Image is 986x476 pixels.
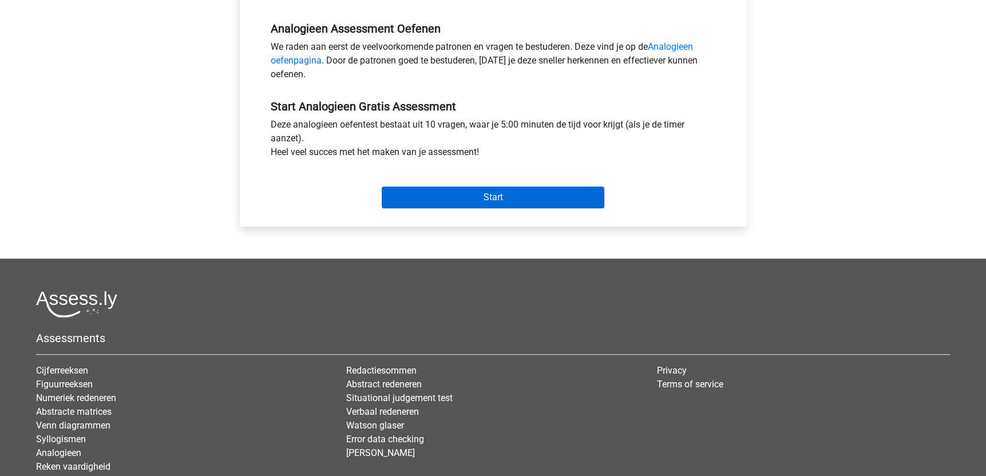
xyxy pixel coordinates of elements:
[346,447,415,458] a: [PERSON_NAME]
[36,291,117,318] img: Assessly logo
[36,461,110,472] a: Reken vaardigheid
[346,379,422,390] a: Abstract redeneren
[36,379,93,390] a: Figuurreeksen
[657,365,687,376] a: Privacy
[36,420,110,431] a: Venn diagrammen
[262,40,724,86] div: We raden aan eerst de veelvoorkomende patronen en vragen te bestuderen. Deze vind je op de . Door...
[36,392,116,403] a: Numeriek redeneren
[346,434,424,445] a: Error data checking
[36,331,950,345] h5: Assessments
[271,100,716,113] h5: Start Analogieen Gratis Assessment
[346,420,404,431] a: Watson glaser
[346,392,453,403] a: Situational judgement test
[36,447,81,458] a: Analogieen
[346,406,419,417] a: Verbaal redeneren
[36,365,88,376] a: Cijferreeksen
[382,187,604,208] input: Start
[36,434,86,445] a: Syllogismen
[271,22,716,35] h5: Analogieen Assessment Oefenen
[36,406,112,417] a: Abstracte matrices
[346,365,417,376] a: Redactiesommen
[657,379,723,390] a: Terms of service
[262,118,724,164] div: Deze analogieen oefentest bestaat uit 10 vragen, waar je 5:00 minuten de tijd voor krijgt (als je...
